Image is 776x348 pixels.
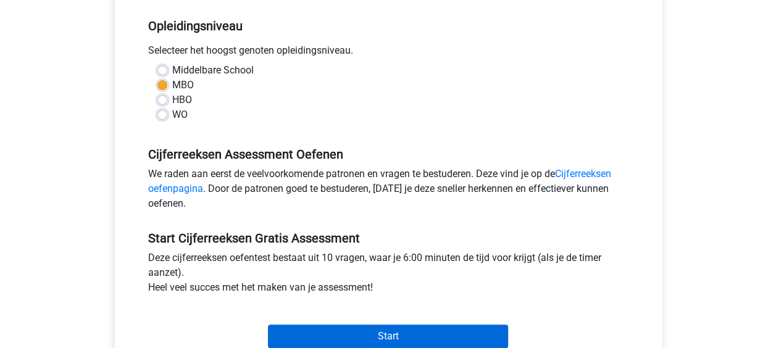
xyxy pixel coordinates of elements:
h5: Opleidingsniveau [148,14,628,38]
label: HBO [172,93,192,107]
label: Middelbare School [172,63,254,78]
label: WO [172,107,188,122]
div: Selecteer het hoogst genoten opleidingsniveau. [139,43,638,63]
div: Deze cijferreeksen oefentest bestaat uit 10 vragen, waar je 6:00 minuten de tijd voor krijgt (als... [139,251,638,300]
h5: Cijferreeksen Assessment Oefenen [148,147,628,162]
h5: Start Cijferreeksen Gratis Assessment [148,231,628,246]
label: MBO [172,78,194,93]
input: Start [268,325,508,348]
div: We raden aan eerst de veelvoorkomende patronen en vragen te bestuderen. Deze vind je op de . Door... [139,167,638,216]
